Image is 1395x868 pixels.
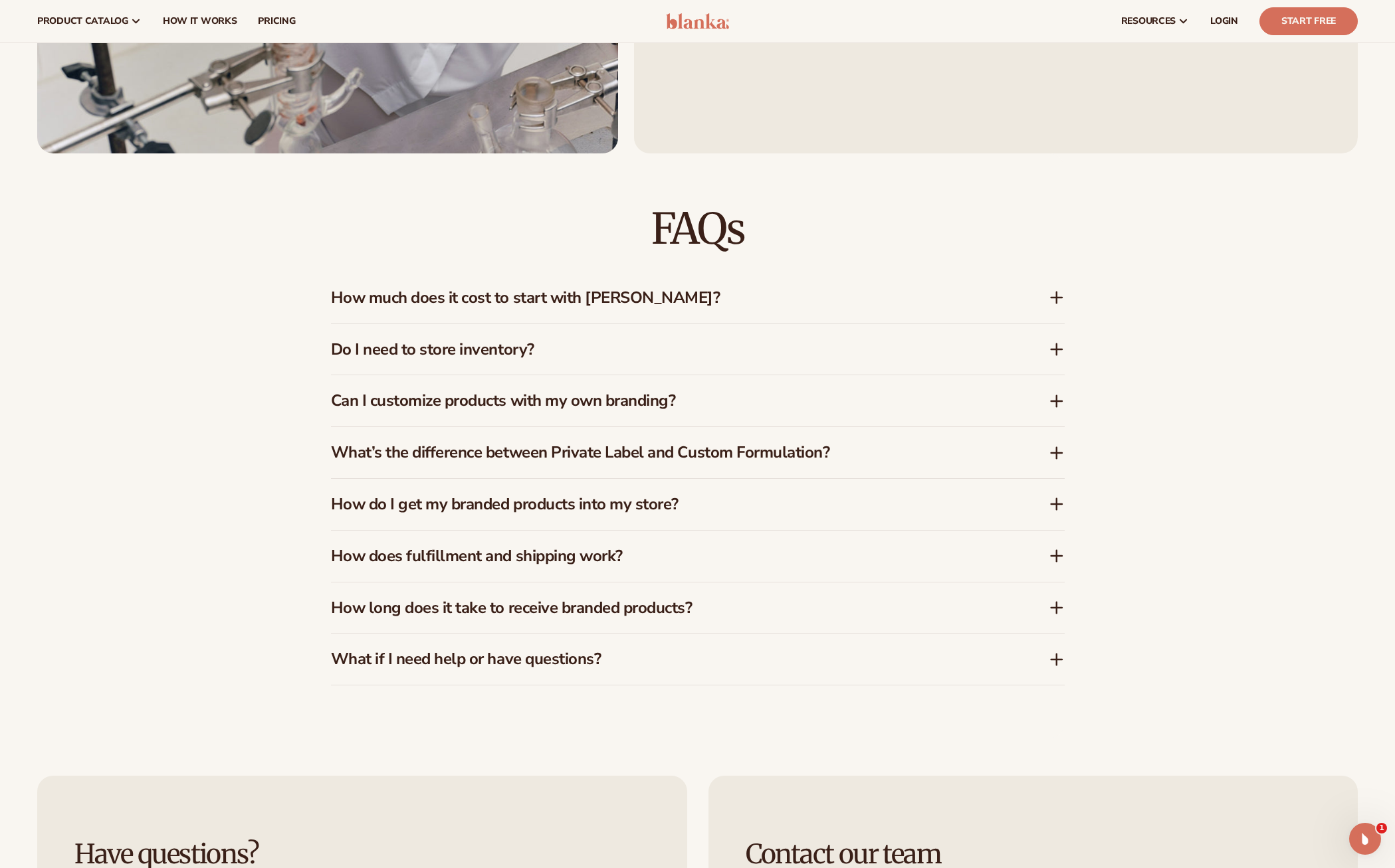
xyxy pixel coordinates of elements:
[163,16,237,27] span: How It Works
[37,16,128,27] span: product catalog
[1259,7,1358,35] a: Start Free
[1376,823,1387,833] span: 1
[331,443,1009,462] h3: What’s the difference between Private Label and Custom Formulation?
[1121,16,1176,27] span: resources
[331,650,1009,669] h3: What if I need help or have questions?
[258,16,295,27] span: pricing
[331,391,1009,410] h3: Can I customize products with my own branding?
[1210,16,1238,27] span: LOGIN
[1349,823,1381,855] iframe: Intercom live chat
[331,288,1009,307] h3: How much does it cost to start with [PERSON_NAME]?
[331,547,1009,566] h3: How does fulfillment and shipping work?
[331,495,1009,514] h3: How do I get my branded products into my store?
[331,207,1065,251] h2: FAQs
[331,340,1009,359] h3: Do I need to store inventory?
[666,13,729,29] img: logo
[331,598,1009,618] h3: How long does it take to receive branded products?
